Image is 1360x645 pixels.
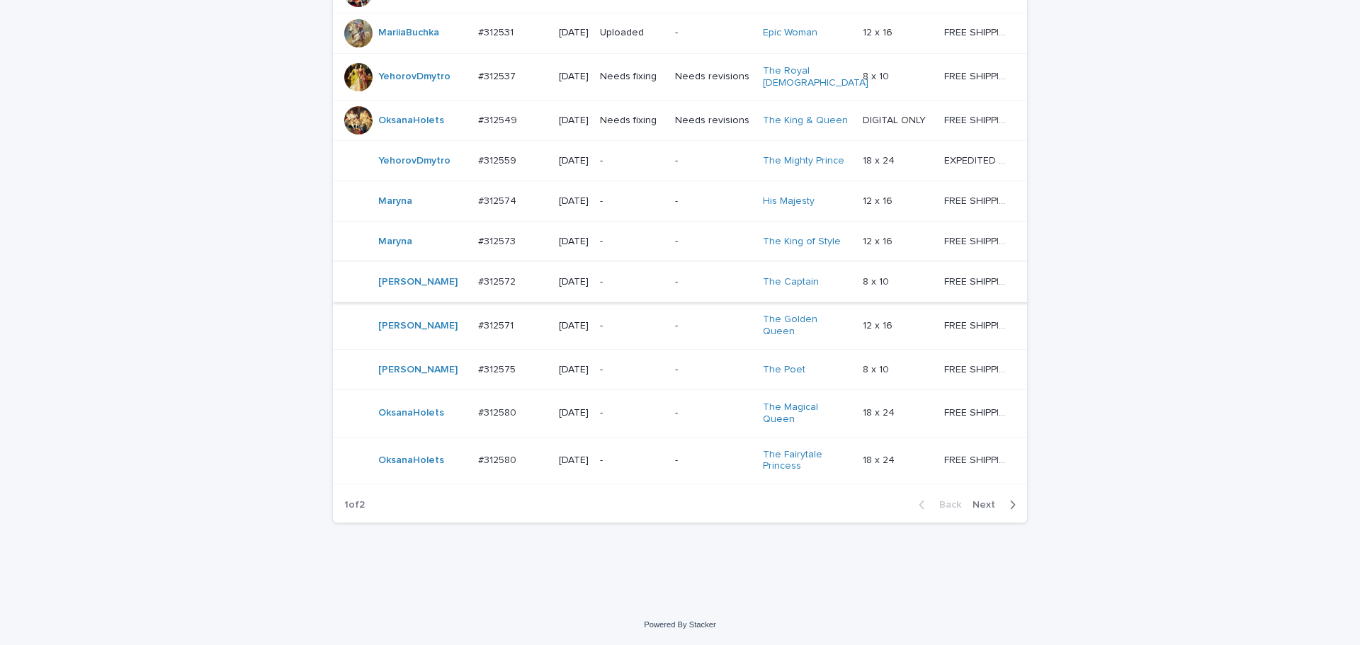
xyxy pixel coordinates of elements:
p: - [600,276,664,288]
p: [DATE] [559,276,589,288]
p: #312580 [478,404,519,419]
a: [PERSON_NAME] [378,276,458,288]
p: [DATE] [559,195,589,207]
p: [DATE] [559,115,589,127]
p: 12 x 16 [863,317,895,332]
button: Next [967,498,1027,511]
p: #312572 [478,273,518,288]
p: - [675,364,751,376]
p: - [675,27,751,39]
a: Maryna [378,236,412,248]
p: FREE SHIPPING - preview in 1-2 business days, after your approval delivery will take 5-10 b.d. [944,361,1012,376]
p: #312573 [478,233,518,248]
p: #312559 [478,152,519,167]
p: [DATE] [559,27,589,39]
p: #312575 [478,361,518,376]
p: FREE SHIPPING - preview in 1-2 business days, after your approval delivery will take 5-10 b.d. [944,24,1012,39]
a: [PERSON_NAME] [378,320,458,332]
a: MariiaBuchka [378,27,439,39]
p: [DATE] [559,455,589,467]
a: OksanaHolets [378,455,444,467]
p: FREE SHIPPING - preview in 1-2 business days, after your approval delivery will take 5-10 b.d. [944,452,1012,467]
p: [DATE] [559,155,589,167]
tr: [PERSON_NAME] #312575#312575 [DATE]--The Poet 8 x 108 x 10 FREE SHIPPING - preview in 1-2 busines... [333,349,1032,389]
p: Needs revisions [675,71,751,83]
p: - [675,276,751,288]
a: Epic Woman [763,27,817,39]
p: [DATE] [559,407,589,419]
p: FREE SHIPPING - preview in 1-2 business days, after your approval delivery will take 5-10 b.d. [944,112,1012,127]
tr: Maryna #312574#312574 [DATE]--His Majesty 12 x 1612 x 16 FREE SHIPPING - preview in 1-2 business ... [333,181,1032,222]
p: [DATE] [559,71,589,83]
a: The King & Queen [763,115,848,127]
p: FREE SHIPPING - preview in 1-2 business days, after your approval delivery will take 5-10 b.d. [944,68,1012,83]
tr: [PERSON_NAME] #312572#312572 [DATE]--The Captain 8 x 108 x 10 FREE SHIPPING - preview in 1-2 busi... [333,262,1032,302]
p: - [675,195,751,207]
tr: YehorovDmytro #312537#312537 [DATE]Needs fixingNeeds revisionsThe Royal [DEMOGRAPHIC_DATA] 8 x 10... [333,53,1032,101]
p: DIGITAL ONLY [863,112,929,127]
p: - [600,236,664,248]
tr: YehorovDmytro #312559#312559 [DATE]--The Mighty Prince 18 x 2418 x 24 EXPEDITED SHIPPING - previe... [333,141,1032,181]
p: FREE SHIPPING - preview in 1-2 business days, after your approval delivery will take 5-10 b.d. [944,193,1012,207]
p: #312549 [478,112,520,127]
a: YehorovDmytro [378,71,450,83]
tr: OksanaHolets #312580#312580 [DATE]--The Magical Queen 18 x 2418 x 24 FREE SHIPPING - preview in 1... [333,389,1032,437]
p: 1 of 2 [333,488,376,523]
a: The Golden Queen [763,314,851,338]
p: [DATE] [559,320,589,332]
p: - [600,455,664,467]
p: 8 x 10 [863,273,892,288]
p: #312574 [478,193,519,207]
p: #312531 [478,24,516,39]
a: The Fairytale Princess [763,449,851,473]
p: Needs revisions [675,115,751,127]
a: OksanaHolets [378,407,444,419]
p: FREE SHIPPING - preview in 1-2 business days, after your approval delivery will take 5-10 b.d. [944,273,1012,288]
p: #312537 [478,68,518,83]
a: The Poet [763,364,805,376]
a: [PERSON_NAME] [378,364,458,376]
p: 18 x 24 [863,452,897,467]
tr: Maryna #312573#312573 [DATE]--The King of Style 12 x 1612 x 16 FREE SHIPPING - preview in 1-2 bus... [333,222,1032,262]
span: Back [931,500,961,510]
p: FREE SHIPPING - preview in 1-2 business days, after your approval delivery will take 5-10 b.d. [944,317,1012,332]
a: OksanaHolets [378,115,444,127]
a: The King of Style [763,236,841,248]
a: YehorovDmytro [378,155,450,167]
p: - [675,455,751,467]
tr: OksanaHolets #312549#312549 [DATE]Needs fixingNeeds revisionsThe King & Queen DIGITAL ONLYDIGITAL... [333,101,1032,141]
p: 12 x 16 [863,233,895,248]
p: #312580 [478,452,519,467]
p: - [600,364,664,376]
p: - [600,320,664,332]
p: - [675,320,751,332]
p: - [675,236,751,248]
p: - [600,155,664,167]
p: 18 x 24 [863,152,897,167]
p: [DATE] [559,236,589,248]
p: - [600,407,664,419]
a: Maryna [378,195,412,207]
button: Back [907,498,967,511]
p: FREE SHIPPING - preview in 1-2 business days, after your approval delivery will take 5-10 b.d. [944,404,1012,419]
p: 8 x 10 [863,68,892,83]
p: - [675,155,751,167]
a: The Magical Queen [763,401,851,426]
a: The Mighty Prince [763,155,844,167]
a: The Royal [DEMOGRAPHIC_DATA] [763,65,868,89]
p: 12 x 16 [863,24,895,39]
p: 18 x 24 [863,404,897,419]
p: - [600,195,664,207]
p: Needs fixing [600,115,664,127]
p: [DATE] [559,364,589,376]
p: 12 x 16 [863,193,895,207]
p: FREE SHIPPING - preview in 1-2 business days, after your approval delivery will take 5-10 b.d. [944,233,1012,248]
span: Next [973,500,1004,510]
p: EXPEDITED SHIPPING - preview in 1 business day; delivery up to 5 business days after your approval. [944,152,1012,167]
p: Needs fixing [600,71,664,83]
tr: MariiaBuchka #312531#312531 [DATE]Uploaded-Epic Woman 12 x 1612 x 16 FREE SHIPPING - preview in 1... [333,13,1032,53]
a: His Majesty [763,195,815,207]
tr: [PERSON_NAME] #312571#312571 [DATE]--The Golden Queen 12 x 1612 x 16 FREE SHIPPING - preview in 1... [333,302,1032,350]
a: The Captain [763,276,819,288]
a: Powered By Stacker [644,620,715,629]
